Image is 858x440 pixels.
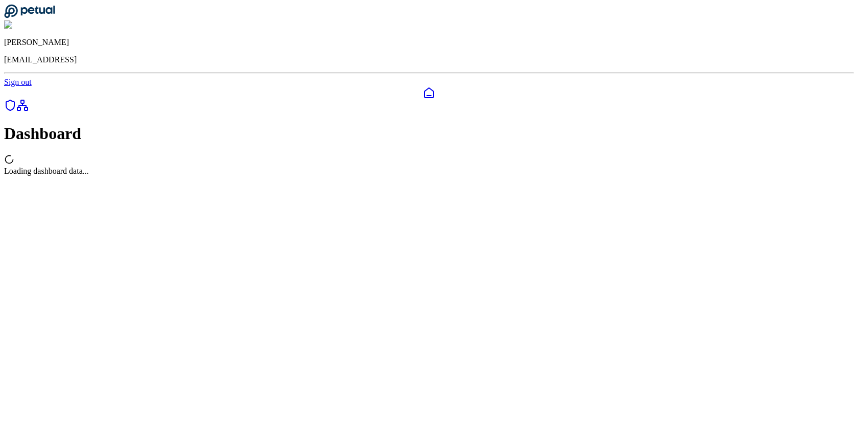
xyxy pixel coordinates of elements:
a: Integrations [16,104,29,113]
a: SOC [4,104,16,113]
a: Go to Dashboard [4,11,55,20]
p: [EMAIL_ADDRESS] [4,55,854,64]
p: [PERSON_NAME] [4,38,854,47]
h1: Dashboard [4,124,854,143]
a: Sign out [4,78,32,86]
div: Loading dashboard data... [4,167,854,176]
img: Snir Kodesh [4,20,53,30]
a: Dashboard [4,87,854,99]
